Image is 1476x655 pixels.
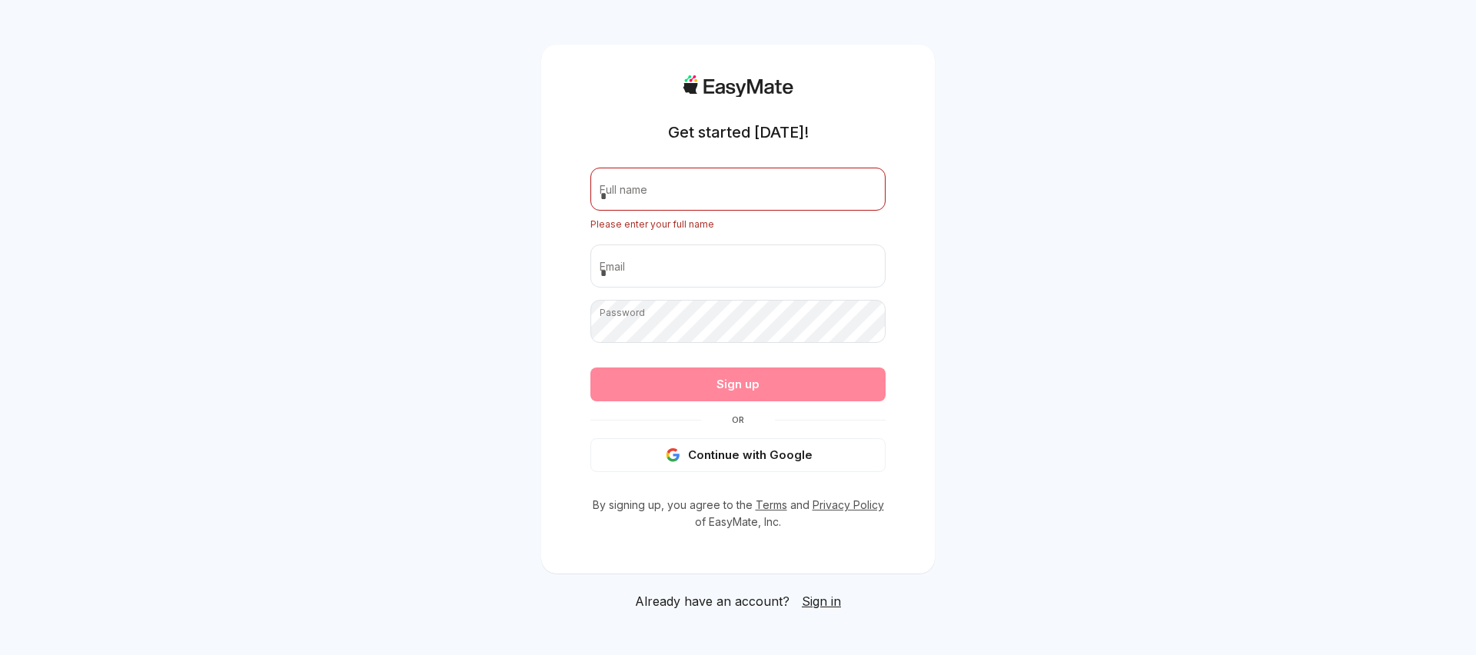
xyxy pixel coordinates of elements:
button: Continue with Google [590,438,886,472]
span: Sign in [802,593,841,609]
a: Terms [756,498,787,511]
p: Please enter your full name [590,217,886,232]
a: Privacy Policy [813,498,884,511]
span: Or [701,414,775,426]
a: Sign in [802,592,841,610]
span: Already have an account? [635,592,790,610]
h1: Get started [DATE]! [668,121,809,143]
p: By signing up, you agree to the and of EasyMate, Inc. [590,497,886,530]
